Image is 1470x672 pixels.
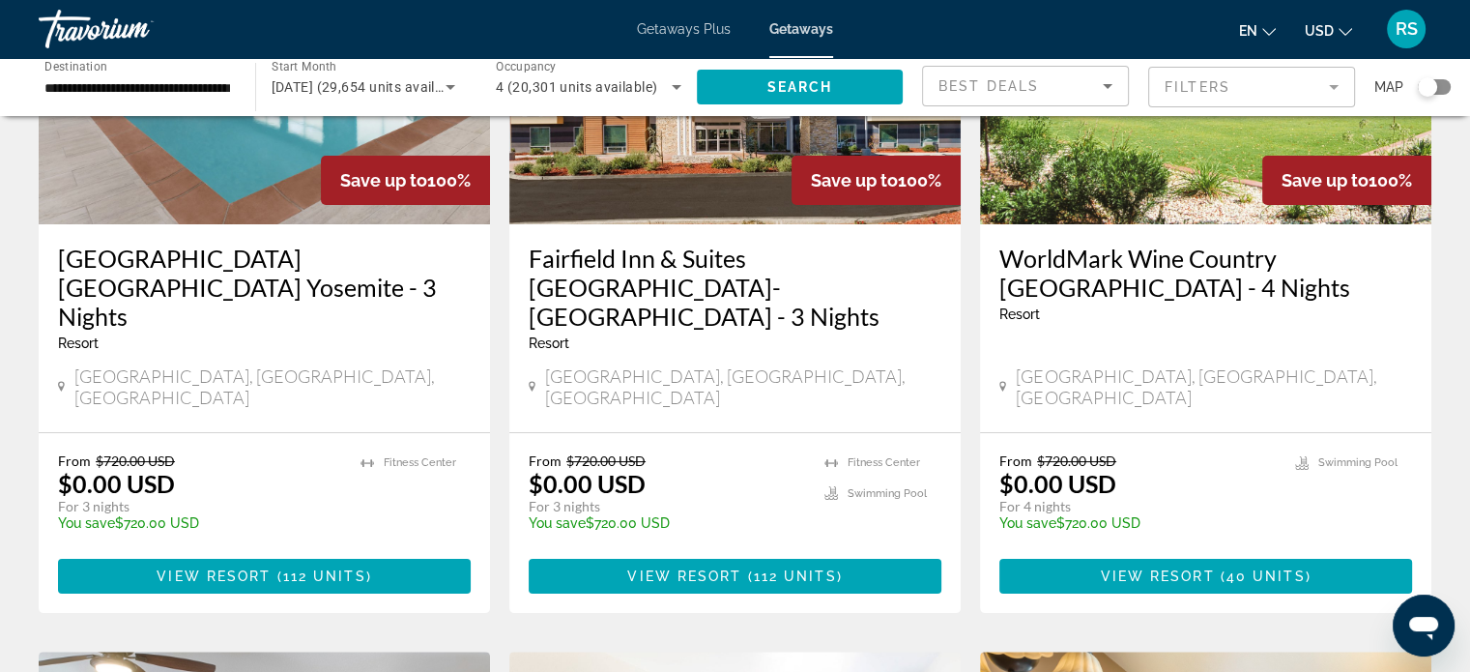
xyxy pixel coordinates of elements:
span: Map [1374,73,1403,101]
div: 100% [1262,156,1431,205]
span: $720.00 USD [1037,453,1116,469]
span: Swimming Pool [848,487,927,500]
a: Travorium [39,4,232,54]
span: Save up to [340,170,427,190]
a: [GEOGRAPHIC_DATA] [GEOGRAPHIC_DATA] Yosemite - 3 Nights [58,244,471,331]
p: $720.00 USD [999,515,1276,531]
button: Change language [1239,16,1276,44]
span: Save up to [811,170,898,190]
span: [GEOGRAPHIC_DATA], [GEOGRAPHIC_DATA], [GEOGRAPHIC_DATA] [74,365,471,408]
button: View Resort(112 units) [529,559,941,594]
span: Start Month [272,60,336,73]
span: Save up to [1282,170,1369,190]
button: View Resort(40 units) [999,559,1412,594]
span: ( ) [271,569,371,584]
p: $720.00 USD [58,515,341,531]
span: 112 units [283,569,366,584]
button: Filter [1148,66,1355,108]
span: Best Deals [938,78,1039,94]
span: Occupancy [496,60,557,73]
div: 100% [792,156,961,205]
span: From [58,453,91,469]
span: 40 units [1226,569,1306,584]
span: Search [766,79,832,95]
span: [GEOGRAPHIC_DATA], [GEOGRAPHIC_DATA], [GEOGRAPHIC_DATA] [1016,365,1412,408]
span: Resort [58,336,99,351]
span: $720.00 USD [566,453,646,469]
iframe: Button to launch messaging window [1393,595,1455,657]
span: 4 (20,301 units available) [496,79,657,95]
span: Resort [999,307,1040,322]
a: WorldMark Wine Country [GEOGRAPHIC_DATA] - 4 Nights [999,244,1412,302]
span: RS [1396,19,1418,39]
button: Search [697,70,904,104]
p: For 3 nights [58,498,341,515]
mat-select: Sort by [938,74,1112,98]
a: Getaways Plus [637,21,731,37]
span: ( ) [1214,569,1311,584]
span: USD [1305,23,1334,39]
button: User Menu [1381,9,1431,49]
span: View Resort [1100,569,1214,584]
span: Swimming Pool [1318,456,1398,469]
p: For 4 nights [999,498,1276,515]
span: View Resort [627,569,741,584]
p: $0.00 USD [58,469,175,498]
span: You save [58,515,115,531]
span: ( ) [741,569,842,584]
span: You save [999,515,1056,531]
span: From [529,453,562,469]
p: For 3 nights [529,498,805,515]
a: Getaways [769,21,833,37]
span: [DATE] (29,654 units available) [272,79,468,95]
span: View Resort [157,569,271,584]
span: Resort [529,336,569,351]
p: $720.00 USD [529,515,805,531]
span: en [1239,23,1257,39]
p: $0.00 USD [529,469,646,498]
button: View Resort(112 units) [58,559,471,594]
span: Destination [44,59,107,73]
a: Fairfield Inn & Suites [GEOGRAPHIC_DATA]-[GEOGRAPHIC_DATA] - 3 Nights [529,244,941,331]
button: Change currency [1305,16,1352,44]
span: $720.00 USD [96,453,175,469]
span: You save [529,515,586,531]
span: 112 units [754,569,837,584]
p: $0.00 USD [999,469,1116,498]
span: Fitness Center [848,456,920,469]
div: 100% [321,156,490,205]
span: From [999,453,1032,469]
span: [GEOGRAPHIC_DATA], [GEOGRAPHIC_DATA], [GEOGRAPHIC_DATA] [545,365,941,408]
span: Fitness Center [384,456,456,469]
